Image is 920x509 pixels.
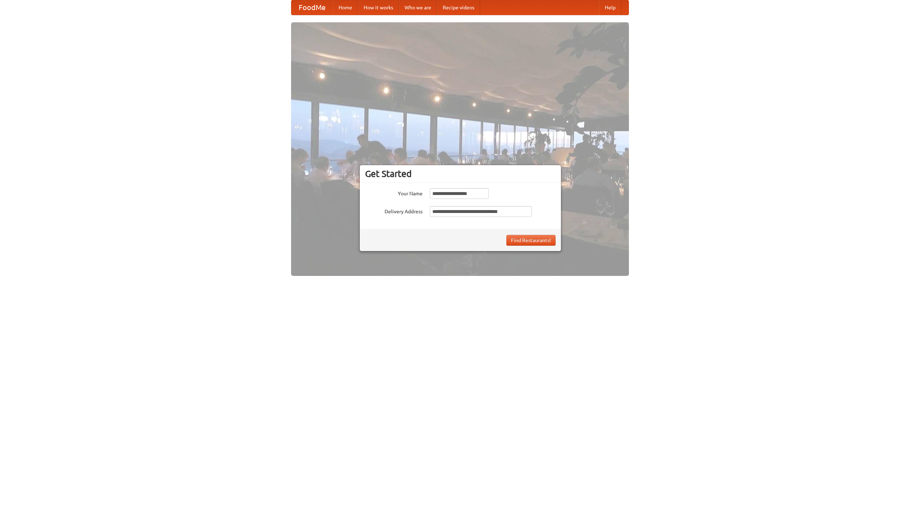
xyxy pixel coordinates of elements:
h3: Get Started [365,168,556,179]
a: Home [333,0,358,15]
a: Who we are [399,0,437,15]
button: Find Restaurants! [506,235,556,246]
a: Recipe videos [437,0,480,15]
label: Your Name [365,188,423,197]
a: How it works [358,0,399,15]
label: Delivery Address [365,206,423,215]
a: FoodMe [291,0,333,15]
a: Help [599,0,621,15]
